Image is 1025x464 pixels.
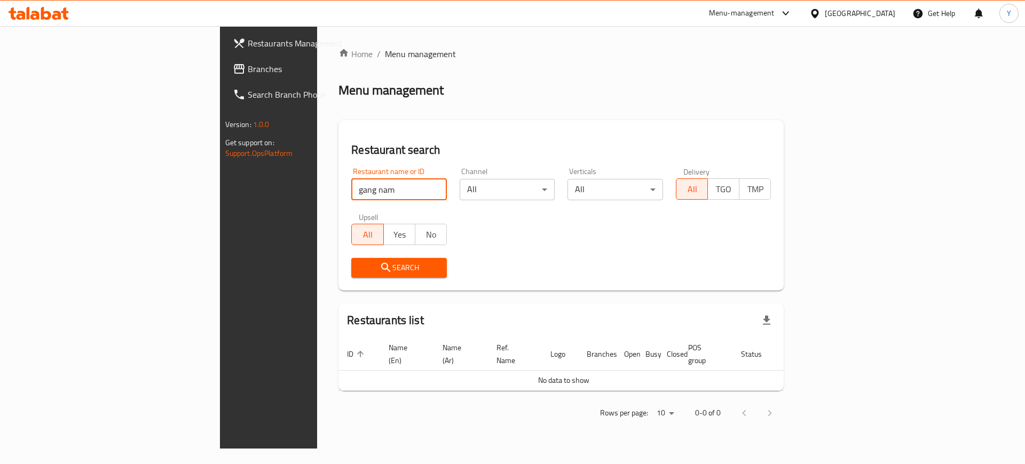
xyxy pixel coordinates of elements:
a: Restaurants Management [224,30,391,56]
span: TGO [712,182,735,197]
span: Search Branch Phone [248,88,383,101]
span: Version: [225,117,251,131]
span: TMP [744,182,767,197]
table: enhanced table [338,338,825,391]
p: Rows per page: [600,406,648,420]
span: Name (Ar) [443,341,475,367]
th: Branches [578,338,616,371]
button: All [676,178,708,200]
h2: Menu management [338,82,444,99]
div: Rows per page: [652,405,678,421]
button: TMP [739,178,771,200]
span: Status [741,348,776,360]
span: Get support on: [225,136,274,150]
button: No [415,224,447,245]
span: ID [347,348,367,360]
span: Y [1007,7,1011,19]
span: Name (En) [389,341,421,367]
div: Export file [754,308,779,333]
span: POS group [688,341,720,367]
th: Busy [637,338,658,371]
input: Search for restaurant name or ID.. [351,179,447,200]
label: Upsell [359,213,379,221]
button: All [351,224,383,245]
span: Restaurants Management [248,37,383,50]
a: Branches [224,56,391,82]
label: Delivery [683,168,710,175]
nav: breadcrumb [338,48,784,60]
div: Menu-management [709,7,775,20]
span: Ref. Name [496,341,529,367]
h2: Restaurants list [347,312,423,328]
span: Branches [248,62,383,75]
a: Support.OpsPlatform [225,146,293,160]
a: Search Branch Phone [224,82,391,107]
div: [GEOGRAPHIC_DATA] [825,7,895,19]
div: All [567,179,663,200]
span: Menu management [385,48,456,60]
th: Open [616,338,637,371]
span: Search [360,261,438,274]
button: Search [351,258,447,278]
button: TGO [707,178,739,200]
span: All [356,227,379,242]
span: No [420,227,443,242]
th: Closed [658,338,680,371]
span: All [681,182,704,197]
span: No data to show [538,373,589,387]
button: Yes [383,224,415,245]
h2: Restaurant search [351,142,771,158]
p: 0-0 of 0 [695,406,721,420]
div: All [460,179,555,200]
span: Yes [388,227,411,242]
span: 1.0.0 [253,117,270,131]
th: Logo [542,338,578,371]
